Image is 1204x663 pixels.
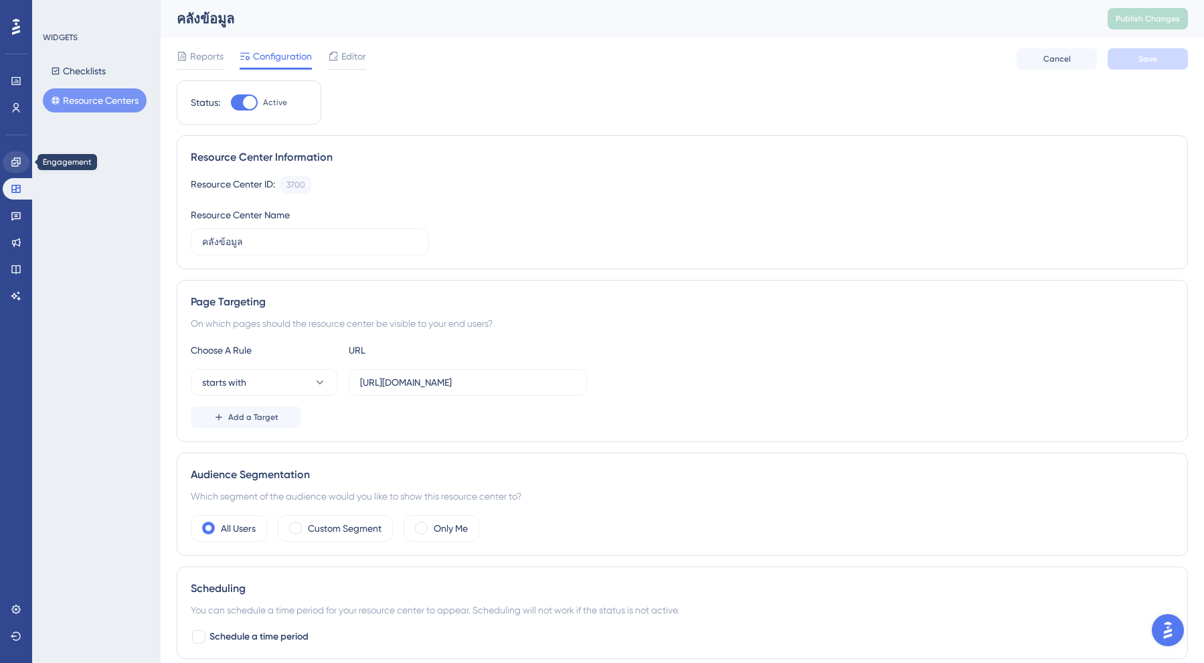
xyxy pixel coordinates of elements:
[43,59,114,83] button: Checklists
[191,94,220,110] div: Status:
[191,207,290,223] div: Resource Center Name
[308,520,381,536] label: Custom Segment
[43,32,78,43] div: WIDGETS
[202,234,418,249] input: Type your Resource Center name
[202,374,246,390] span: starts with
[191,176,275,194] div: Resource Center ID:
[191,602,1174,618] div: You can schedule a time period for your resource center to appear. Scheduling will not work if th...
[191,467,1174,483] div: Audience Segmentation
[1017,48,1097,70] button: Cancel
[191,294,1174,310] div: Page Targeting
[1116,13,1180,24] span: Publish Changes
[191,369,338,396] button: starts with
[43,88,147,113] button: Resource Centers
[221,520,256,536] label: All Users
[190,48,224,64] span: Reports
[191,149,1174,165] div: Resource Center Information
[177,9,1074,28] div: คลังข้อมูล
[341,48,366,64] span: Editor
[434,520,468,536] label: Only Me
[1138,54,1157,64] span: Save
[263,97,287,108] span: Active
[1108,48,1188,70] button: Save
[191,407,301,428] button: Add a Target
[1148,610,1188,650] iframe: UserGuiding AI Assistant Launcher
[191,315,1174,331] div: On which pages should the resource center be visible to your end users?
[286,179,305,190] div: 3700
[191,342,338,358] div: Choose A Rule
[253,48,312,64] span: Configuration
[1043,54,1071,64] span: Cancel
[349,342,496,358] div: URL
[209,629,309,645] span: Schedule a time period
[1108,8,1188,29] button: Publish Changes
[191,581,1174,597] div: Scheduling
[191,488,1174,504] div: Which segment of the audience would you like to show this resource center to?
[360,375,576,390] input: yourwebsite.com/path
[228,412,278,423] span: Add a Target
